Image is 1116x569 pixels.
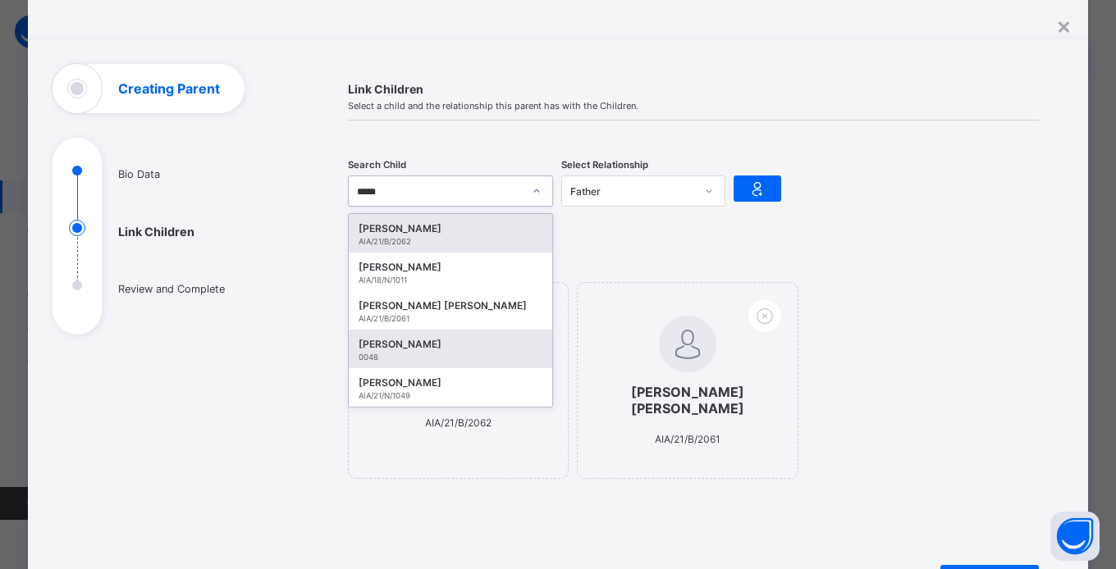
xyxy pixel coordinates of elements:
div: [PERSON_NAME] [359,375,542,391]
div: Father [570,185,695,198]
div: AIA/21/B/2062 [359,237,542,246]
div: AIA/21/B/2061 [359,314,542,323]
img: default.svg [659,316,716,373]
button: Open asap [1050,512,1100,561]
div: [PERSON_NAME] [359,221,542,237]
span: Search Child [348,159,406,171]
span: [PERSON_NAME] [PERSON_NAME] [611,384,764,417]
div: × [1056,11,1072,39]
div: AIA/21/N/1049 [359,391,542,400]
span: Link Children [348,82,1039,96]
span: AIA/21/B/2062 [425,417,492,429]
span: Select Relationship [561,159,648,171]
div: 0048 [359,353,542,362]
div: [PERSON_NAME] [359,259,542,275]
div: [PERSON_NAME] [PERSON_NAME] [359,298,542,314]
div: [PERSON_NAME] [359,336,542,353]
span: AIA/21/B/2061 [655,433,720,445]
h1: Creating Parent [118,82,220,95]
span: Select a child and the relationship this parent has with the Children. [348,100,1039,112]
div: AIA/18/N/1011 [359,275,542,284]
